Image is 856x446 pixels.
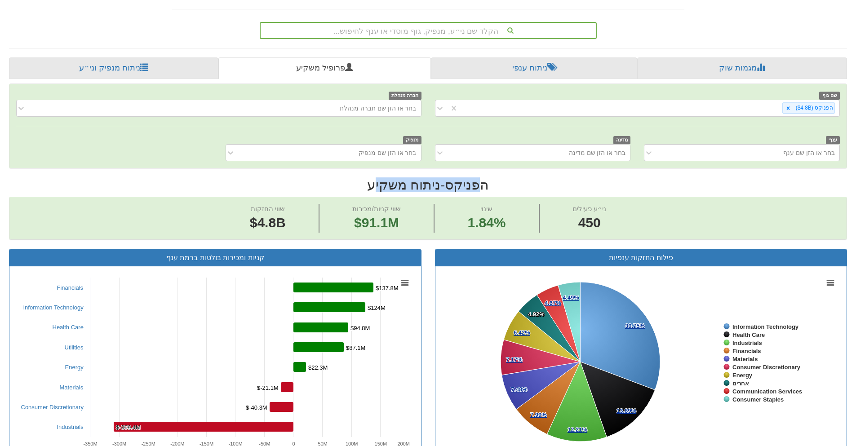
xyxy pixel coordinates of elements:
span: שווי החזקות [251,205,285,212]
div: בחר או הזן שם ענף [783,148,835,157]
tspan: אחרים [732,380,749,387]
tspan: 4.49% [563,294,579,301]
span: שווי קניות/מכירות [352,205,400,212]
a: מגמות שוק [637,57,847,79]
tspan: $124M [368,305,386,311]
a: ניתוח מנפיק וני״ע [9,57,218,79]
tspan: $22.3M [308,364,328,371]
span: שם גוף [819,92,840,99]
a: Information Technology [23,304,84,311]
span: ענף [826,136,840,144]
span: $4.8B [250,215,286,230]
div: בחר או הזן שם מדינה [569,148,626,157]
tspan: Financials [732,348,761,354]
tspan: Materials [732,356,758,362]
span: 1.84% [467,213,506,233]
tspan: Consumer Discretionary [732,364,801,371]
a: Utilities [65,344,84,351]
tspan: $137.8M [376,285,399,291]
span: חברה מנהלת [389,92,421,99]
tspan: 6.42% [514,329,530,336]
span: מנפיק [403,136,421,144]
tspan: 7.17% [506,356,523,363]
tspan: 7.48% [511,386,528,393]
tspan: Health Care [732,331,765,338]
tspan: $87.1M [346,344,365,351]
tspan: 13.89% [616,407,637,414]
a: Energy [65,364,84,371]
tspan: Consumer Staples [732,396,784,403]
a: Consumer Discretionary [21,404,84,411]
tspan: Information Technology [732,323,799,330]
tspan: $-21.1M [257,384,279,391]
tspan: 12.21% [568,426,588,433]
tspan: $-40.3M [246,404,267,411]
a: פרופיל משקיע [218,57,430,79]
tspan: $94.8M [350,325,370,331]
a: Industrials [57,424,84,430]
div: בחר או הזן שם מנפיק [359,148,417,157]
tspan: 4.67% [545,300,561,306]
span: $91.1M [354,215,399,230]
span: מדינה [613,136,631,144]
tspan: Energy [732,372,753,379]
span: שינוי [480,205,492,212]
h3: קניות ומכירות בולטות ברמת ענף [16,254,414,262]
tspan: Industrials [732,340,762,346]
a: Materials [60,384,84,391]
span: ני״ע פעילים [572,205,606,212]
tspan: Communication Services [732,388,802,395]
tspan: 7.99% [530,411,547,418]
tspan: 30.75% [625,322,645,329]
div: הפניקס ‎($4.8B‎)‎ [793,103,834,113]
a: ניתוח ענפי [431,57,637,79]
div: בחר או הזן שם חברה מנהלת [340,104,416,113]
a: Health Care [53,324,84,331]
tspan: 4.92% [528,311,545,318]
tspan: $-309.4M [116,424,141,431]
h2: הפניקס - ניתוח משקיע [9,177,847,192]
span: 450 [572,213,606,233]
h3: פילוח החזקות ענפיות [442,254,840,262]
div: הקלד שם ני״ע, מנפיק, גוף מוסדי או ענף לחיפוש... [261,23,596,38]
a: Financials [57,284,84,291]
